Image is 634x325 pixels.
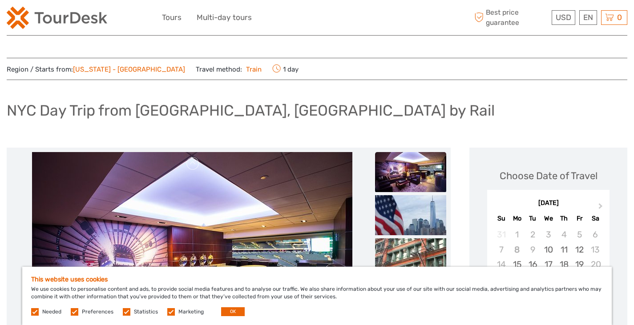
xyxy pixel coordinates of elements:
[82,308,113,316] label: Preferences
[509,242,525,257] div: Not available Monday, September 8th, 2025
[500,169,598,183] div: Choose Date of Travel
[556,242,572,257] div: Choose Thursday, September 11th, 2025
[197,11,252,24] a: Multi-day tours
[509,257,525,272] div: Choose Monday, September 15th, 2025
[525,213,541,225] div: Tu
[12,16,101,23] p: We're away right now. Please check back later!
[525,242,541,257] div: Not available Tuesday, September 9th, 2025
[196,63,262,75] span: Travel method:
[579,10,597,25] div: EN
[594,201,609,215] button: Next Month
[509,213,525,225] div: Mo
[556,257,572,272] div: Choose Thursday, September 18th, 2025
[102,14,113,24] button: Open LiveChat chat widget
[587,213,603,225] div: Sa
[221,307,245,316] button: OK
[472,8,549,27] span: Best price guarantee
[31,276,603,283] h5: This website uses cookies
[375,195,446,235] img: c2f134120eac4cb6b0d1adc971b8e761_slider_thumbnail.jpg
[7,65,185,74] span: Region / Starts from:
[541,227,556,242] div: Not available Wednesday, September 3rd, 2025
[490,227,606,316] div: month 2025-09
[73,65,185,73] a: [US_STATE] - [GEOGRAPHIC_DATA]
[572,242,587,257] div: Choose Friday, September 12th, 2025
[7,7,107,29] img: 2254-3441b4b5-4e5f-4d00-b396-31f1d84a6ebf_logo_small.png
[587,257,603,272] div: Not available Saturday, September 20th, 2025
[616,13,623,22] span: 0
[178,308,204,316] label: Marketing
[541,213,556,225] div: We
[22,267,612,325] div: We use cookies to personalise content and ads, to provide social media features and to analyse ou...
[556,227,572,242] div: Not available Thursday, September 4th, 2025
[572,257,587,272] div: Choose Friday, September 19th, 2025
[493,213,509,225] div: Su
[242,65,262,73] a: Train
[375,238,446,278] img: a45c64b2919e4fbe9b614cd054be6791_slider_thumbnail.jpg
[134,308,158,316] label: Statistics
[487,199,610,208] div: [DATE]
[572,227,587,242] div: Not available Friday, September 5th, 2025
[493,242,509,257] div: Not available Sunday, September 7th, 2025
[572,213,587,225] div: Fr
[556,13,571,22] span: USD
[525,227,541,242] div: Not available Tuesday, September 2nd, 2025
[509,227,525,242] div: Not available Monday, September 1st, 2025
[587,227,603,242] div: Not available Saturday, September 6th, 2025
[525,257,541,272] div: Choose Tuesday, September 16th, 2025
[541,257,556,272] div: Choose Wednesday, September 17th, 2025
[375,152,446,192] img: fabb6ceb082b4e54971ff01d26fcee2a_slider_thumbnail.jpg
[587,242,603,257] div: Not available Saturday, September 13th, 2025
[556,213,572,225] div: Th
[7,101,495,120] h1: NYC Day Trip from [GEOGRAPHIC_DATA], [GEOGRAPHIC_DATA] by Rail
[493,227,509,242] div: Not available Sunday, August 31st, 2025
[42,308,61,316] label: Needed
[272,63,299,75] span: 1 day
[493,257,509,272] div: Not available Sunday, September 14th, 2025
[541,242,556,257] div: Choose Wednesday, September 10th, 2025
[162,11,182,24] a: Tours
